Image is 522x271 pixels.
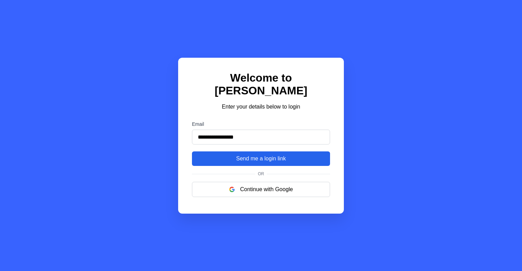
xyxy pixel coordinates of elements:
p: Enter your details below to login [192,103,330,111]
button: Send me a login link [192,151,330,166]
button: Continue with Google [192,182,330,197]
img: google logo [229,187,235,192]
h1: Welcome to [PERSON_NAME] [192,72,330,97]
span: Or [255,171,267,176]
label: Email [192,121,330,127]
